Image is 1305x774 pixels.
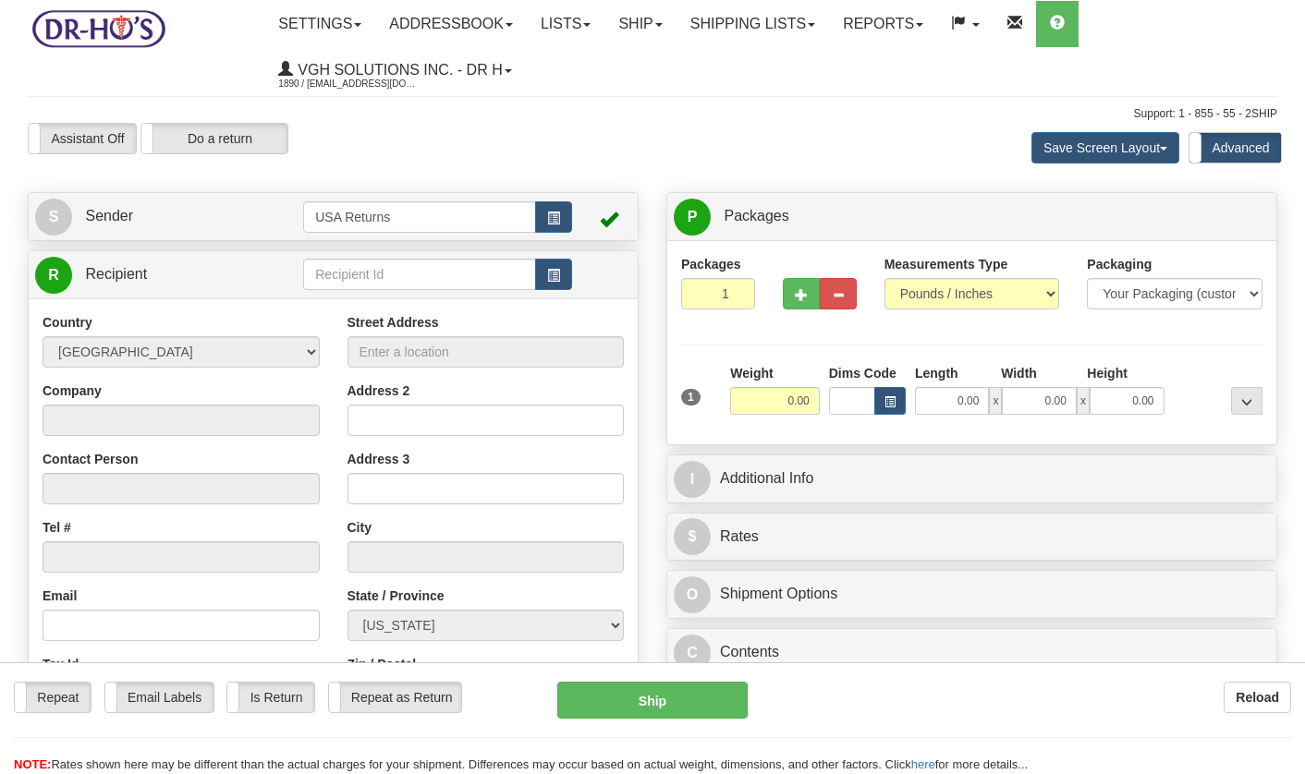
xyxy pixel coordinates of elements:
label: Assistant Off [29,124,136,153]
span: 1 [681,389,701,405]
a: Settings [264,1,375,47]
label: Do a return [141,124,287,153]
label: Email Labels [105,683,213,712]
label: Packages [681,255,741,273]
a: R Recipient [35,256,274,294]
button: Reload [1224,682,1291,713]
label: Weight [730,364,773,382]
span: Sender [85,208,133,224]
label: Packaging [1087,255,1152,273]
a: S Sender [35,198,303,236]
input: Enter a location [348,336,625,368]
a: P Packages [674,198,1270,236]
label: Company [43,381,102,400]
input: Sender Id [303,201,535,233]
iframe: chat widget [1262,293,1303,481]
a: IAdditional Info [674,460,1270,498]
label: City [348,518,372,537]
span: O [674,576,711,613]
label: Address 3 [348,450,410,468]
label: Length [915,364,958,382]
a: here [911,757,935,771]
label: Width [1001,364,1037,382]
b: Reload [1236,690,1279,705]
label: Tel # [43,518,71,537]
a: Reports [829,1,937,47]
div: Support: 1 - 855 - 55 - 2SHIP [28,106,1277,122]
label: Advanced [1189,133,1281,163]
span: 1890 / [EMAIL_ADDRESS][DOMAIN_NAME] [278,75,417,93]
span: S [35,199,72,236]
label: Street Address [348,313,439,332]
label: Country [43,313,92,332]
label: Zip / Postal [348,655,417,673]
a: Ship [604,1,676,47]
span: P [674,199,711,236]
label: Repeat as Return [329,683,461,712]
span: NOTE: [14,757,51,771]
input: Recipient Id [303,259,535,290]
label: Measurements Type [884,255,1008,273]
label: Contact Person [43,450,138,468]
a: VGH Solutions Inc. - Dr H 1890 / [EMAIL_ADDRESS][DOMAIN_NAME] [264,47,525,93]
span: x [1077,387,1090,415]
span: Recipient [85,266,147,282]
a: Addressbook [375,1,527,47]
span: Packages [724,208,788,224]
label: Repeat [15,683,91,712]
span: $ [674,518,711,555]
img: logo1890.jpg [28,5,169,52]
a: CContents [674,634,1270,671]
label: Height [1087,364,1128,382]
label: Tax Id [43,655,79,673]
a: Lists [527,1,604,47]
div: ... [1231,387,1262,415]
label: Is Return [227,683,313,712]
span: I [674,461,711,498]
span: x [989,387,1002,415]
label: Address 2 [348,381,410,400]
label: Dims Code [829,364,896,382]
a: $Rates [674,518,1270,556]
a: OShipment Options [674,575,1270,613]
button: Ship [557,682,747,719]
a: Shipping lists [677,1,829,47]
span: R [35,257,72,294]
button: Save Screen Layout [1031,132,1179,163]
label: State / Province [348,587,445,605]
span: C [674,635,711,671]
span: VGH Solutions Inc. - Dr H [293,62,502,78]
label: Email [43,587,77,605]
